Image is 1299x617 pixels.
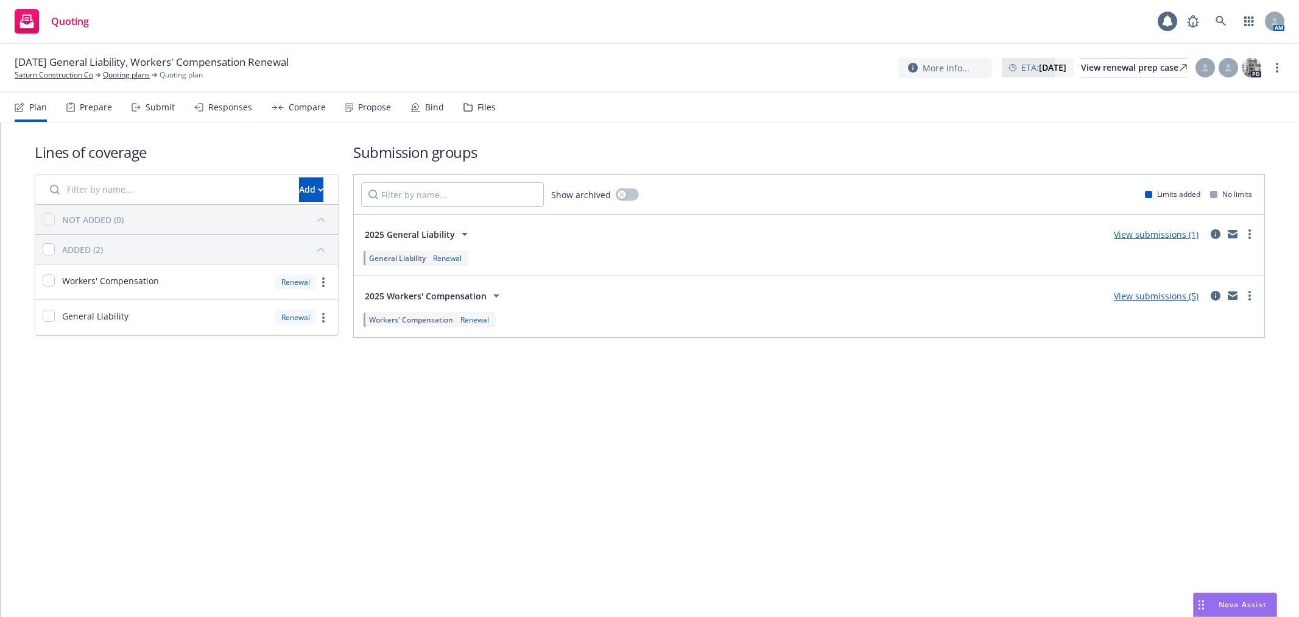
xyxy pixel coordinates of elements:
[458,315,491,325] div: Renewal
[208,102,252,112] div: Responses
[1270,60,1284,75] a: more
[477,102,496,112] div: Files
[299,178,323,201] div: Add
[898,58,992,78] button: More info...
[431,253,464,263] div: Renewal
[369,315,453,325] span: Workers' Compensation
[29,102,47,112] div: Plan
[15,55,289,70] span: [DATE] General Liability, Workers' Compensation Renewal
[62,213,124,226] div: NOT ADDED (0)
[51,16,89,26] span: Quoting
[10,4,94,38] a: Quoting
[358,102,391,112] div: Propose
[80,102,112,112] div: Prepare
[15,70,93,80] a: Saturn Construction Co
[1225,288,1240,303] a: mail
[1114,229,1199,240] a: View submissions (1)
[1194,593,1209,616] div: Drag to move
[551,188,611,201] span: Show archived
[353,142,1265,162] h1: Submission groups
[923,62,970,74] span: More info...
[62,274,159,287] span: Workers' Compensation
[62,210,331,229] button: NOT ADDED (0)
[365,228,455,241] span: 2025 General Liability
[425,102,444,112] div: Bind
[1209,9,1233,34] a: Search
[275,274,316,290] div: Renewal
[1145,189,1200,199] div: Limits added
[289,102,326,112] div: Compare
[369,253,426,263] span: General Liability
[1181,9,1205,34] a: Report a Bug
[316,275,331,290] a: more
[299,177,323,202] button: Add
[1193,593,1277,617] button: Nova Assist
[361,182,544,207] input: Filter by name...
[1210,189,1252,199] div: No limits
[1219,599,1267,610] span: Nova Assist
[103,70,150,80] a: Quoting plans
[35,142,339,162] h1: Lines of coverage
[275,310,316,325] div: Renewal
[160,70,203,80] span: Quoting plan
[1208,227,1223,241] a: circleInformation
[1242,288,1257,303] a: more
[1114,290,1199,302] a: View submissions (5)
[62,240,331,259] button: ADDED (2)
[62,243,103,256] div: ADDED (2)
[146,102,175,112] div: Submit
[361,222,476,246] button: 2025 General Liability
[1242,227,1257,241] a: more
[62,310,128,323] span: General Liability
[1039,62,1066,73] strong: [DATE]
[1021,61,1066,74] span: ETA :
[1242,58,1261,77] img: photo
[1208,288,1223,303] a: circleInformation
[1225,227,1240,241] a: mail
[365,290,487,302] span: 2025 Workers' Compensation
[316,310,331,325] a: more
[1237,9,1261,34] a: Switch app
[43,177,292,202] input: Filter by name...
[361,284,507,308] button: 2025 Workers' Compensation
[1081,58,1187,77] a: View renewal prep case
